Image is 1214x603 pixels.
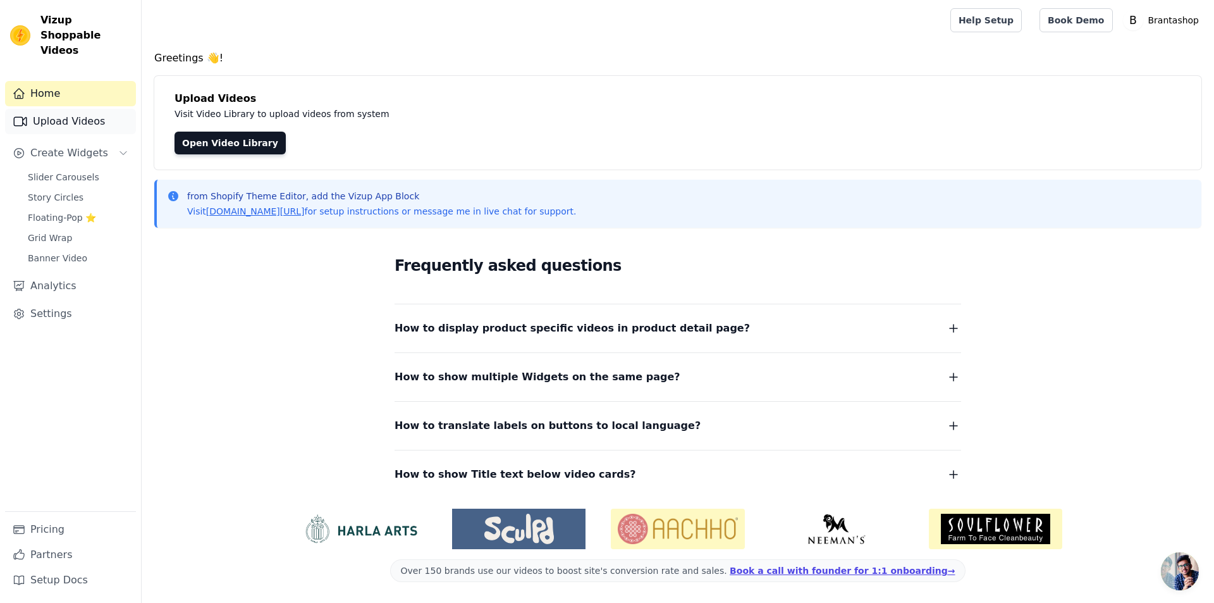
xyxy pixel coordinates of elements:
button: B Brantashop [1123,9,1205,32]
span: Banner Video [28,252,87,264]
a: [DOMAIN_NAME][URL] [206,206,305,216]
p: from Shopify Theme Editor, add the Vizup App Block [187,190,576,202]
button: Create Widgets [5,140,136,166]
span: How to translate labels on buttons to local language? [395,417,701,435]
span: How to show multiple Widgets on the same page? [395,368,680,386]
a: Story Circles [20,189,136,206]
img: Aachho [611,509,744,549]
a: Grid Wrap [20,229,136,247]
h4: Greetings 👋! [154,51,1201,66]
span: How to show Title text below video cards? [395,466,636,483]
img: HarlaArts [293,514,427,544]
a: Help Setup [950,8,1022,32]
p: Visit for setup instructions or message me in live chat for support. [187,205,576,218]
a: Partners [5,542,136,568]
p: Brantashop [1143,9,1205,32]
a: Home [5,81,136,106]
span: Story Circles [28,191,83,204]
text: B [1129,14,1137,27]
img: Soulflower [929,509,1062,549]
a: Upload Videos [5,109,136,134]
button: How to show Title text below video cards? [395,466,961,483]
a: Pricing [5,517,136,542]
span: Floating-Pop ⭐ [28,211,96,224]
span: How to display product specific videos in product detail page? [395,320,750,337]
button: How to translate labels on buttons to local language? [395,417,961,435]
a: Book a call with founder for 1:1 onboarding [730,566,955,576]
a: Analytics [5,273,136,299]
h4: Upload Videos [175,91,1181,106]
a: Open chat [1161,552,1199,590]
img: Sculpd US [452,514,586,544]
h2: Frequently asked questions [395,253,961,278]
button: How to show multiple Widgets on the same page? [395,368,961,386]
span: Create Widgets [30,146,108,161]
a: Banner Video [20,249,136,267]
a: Open Video Library [175,132,286,154]
a: Setup Docs [5,568,136,593]
span: Grid Wrap [28,232,72,244]
img: Vizup [10,25,30,46]
a: Book Demo [1039,8,1112,32]
button: How to display product specific videos in product detail page? [395,320,961,337]
img: Neeman's [770,514,904,544]
span: Slider Carousels [28,171,99,183]
a: Floating-Pop ⭐ [20,209,136,227]
a: Slider Carousels [20,168,136,186]
span: Vizup Shoppable Videos [40,13,131,58]
p: Visit Video Library to upload videos from system [175,106,741,121]
a: Settings [5,301,136,326]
